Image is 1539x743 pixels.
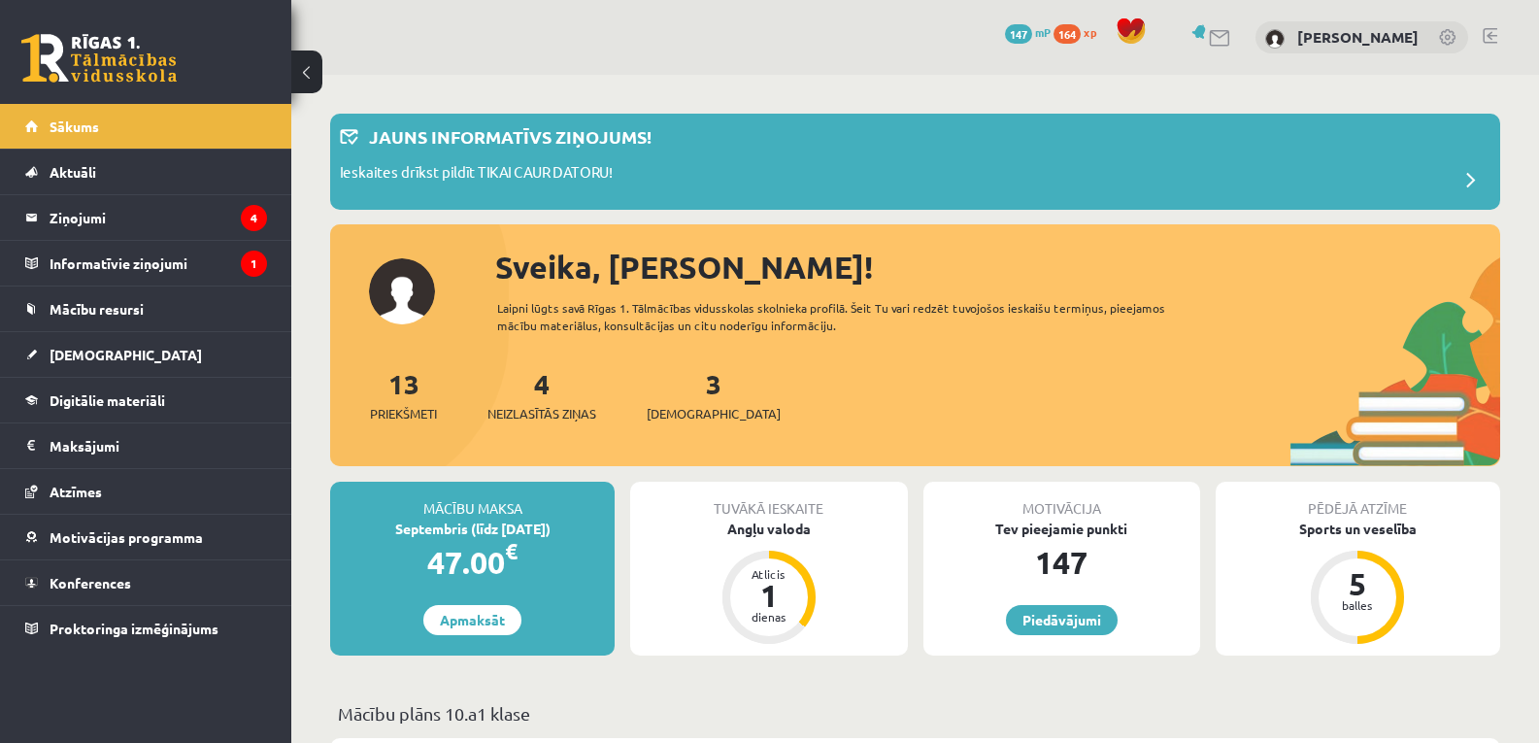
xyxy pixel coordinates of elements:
img: Dana Blaumane [1265,29,1285,49]
span: Aktuāli [50,163,96,181]
div: Laipni lūgts savā Rīgas 1. Tālmācības vidusskolas skolnieka profilā. Šeit Tu vari redzēt tuvojošo... [497,299,1199,334]
div: 5 [1328,568,1387,599]
span: Proktoringa izmēģinājums [50,620,218,637]
a: Ziņojumi4 [25,195,267,240]
a: Angļu valoda Atlicis 1 dienas [630,519,907,647]
a: Konferences [25,560,267,605]
div: 1 [740,580,798,611]
span: Atzīmes [50,483,102,500]
a: Aktuāli [25,150,267,194]
a: 147 mP [1005,24,1051,40]
div: 47.00 [330,539,615,586]
div: Sveika, [PERSON_NAME]! [495,244,1500,290]
div: Mācību maksa [330,482,615,519]
span: Mācību resursi [50,300,144,318]
legend: Informatīvie ziņojumi [50,241,267,286]
a: [PERSON_NAME] [1297,27,1419,47]
span: xp [1084,24,1096,40]
div: Pēdējā atzīme [1216,482,1500,519]
a: Apmaksāt [423,605,521,635]
div: 147 [923,539,1200,586]
a: Digitālie materiāli [25,378,267,422]
i: 4 [241,205,267,231]
div: Atlicis [740,568,798,580]
i: 1 [241,251,267,277]
div: Angļu valoda [630,519,907,539]
legend: Ziņojumi [50,195,267,240]
a: Proktoringa izmēģinājums [25,606,267,651]
p: Mācību plāns 10.a1 klase [338,700,1492,726]
span: Motivācijas programma [50,528,203,546]
a: 13Priekšmeti [370,366,437,423]
div: balles [1328,599,1387,611]
p: Jauns informatīvs ziņojums! [369,123,652,150]
p: Ieskaites drīkst pildīt TIKAI CAUR DATORU! [340,161,613,188]
legend: Maksājumi [50,423,267,468]
a: Sākums [25,104,267,149]
div: Tev pieejamie punkti [923,519,1200,539]
a: Sports un veselība 5 balles [1216,519,1500,647]
span: 147 [1005,24,1032,44]
a: 3[DEMOGRAPHIC_DATA] [647,366,781,423]
a: Piedāvājumi [1006,605,1118,635]
span: Sākums [50,118,99,135]
a: Motivācijas programma [25,515,267,559]
a: Atzīmes [25,469,267,514]
div: dienas [740,611,798,623]
span: Priekšmeti [370,404,437,423]
div: Septembris (līdz [DATE]) [330,519,615,539]
a: [DEMOGRAPHIC_DATA] [25,332,267,377]
span: [DEMOGRAPHIC_DATA] [50,346,202,363]
div: Sports un veselība [1216,519,1500,539]
a: Informatīvie ziņojumi1 [25,241,267,286]
span: Digitālie materiāli [50,391,165,409]
a: Rīgas 1. Tālmācības vidusskola [21,34,177,83]
div: Motivācija [923,482,1200,519]
a: 164 xp [1054,24,1106,40]
span: 164 [1054,24,1081,44]
a: Mācību resursi [25,287,267,331]
span: Konferences [50,574,131,591]
span: mP [1035,24,1051,40]
span: Neizlasītās ziņas [487,404,596,423]
a: Jauns informatīvs ziņojums! Ieskaites drīkst pildīt TIKAI CAUR DATORU! [340,123,1490,200]
a: Maksājumi [25,423,267,468]
a: 4Neizlasītās ziņas [487,366,596,423]
div: Tuvākā ieskaite [630,482,907,519]
span: [DEMOGRAPHIC_DATA] [647,404,781,423]
span: € [505,537,518,565]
